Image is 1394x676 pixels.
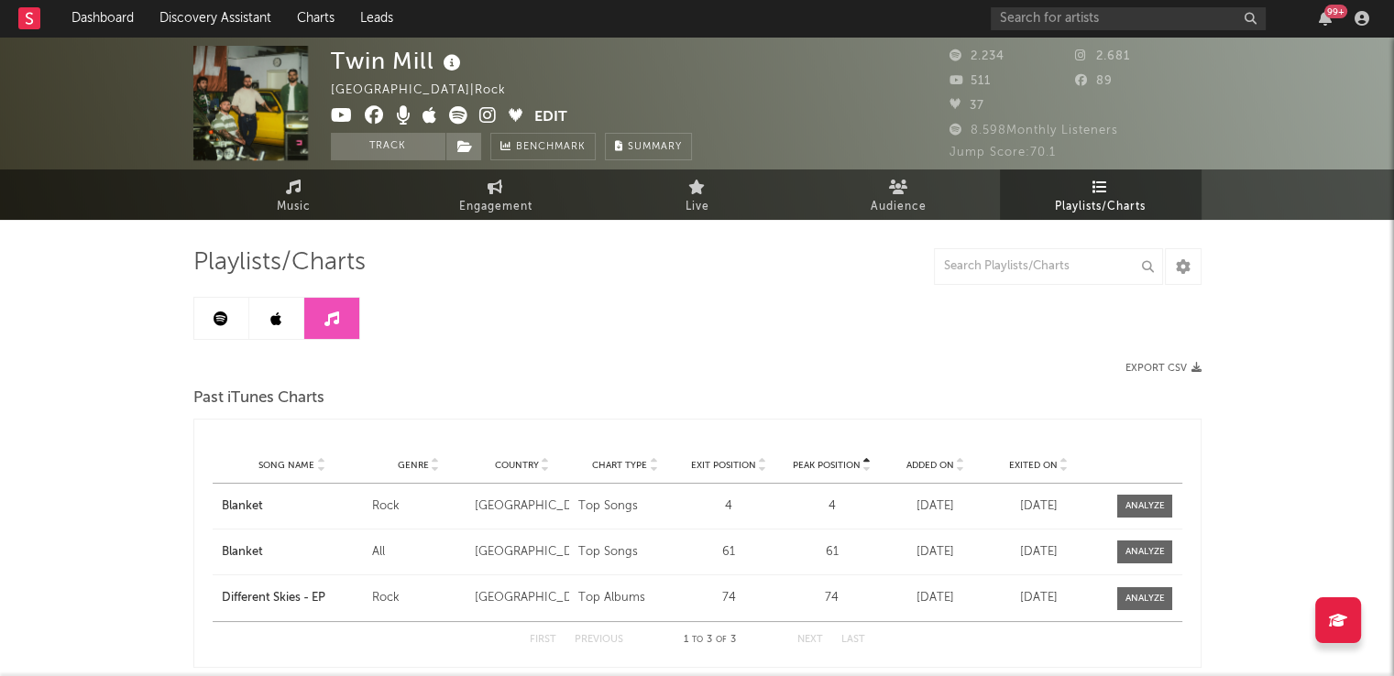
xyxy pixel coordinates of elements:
button: Track [331,133,445,160]
button: First [530,635,556,645]
div: 61 [682,543,776,562]
span: Live [686,196,709,218]
span: Jump Score: 70.1 [949,147,1056,158]
div: Top Songs [578,543,673,562]
span: Summary [628,142,682,152]
button: Summary [605,133,692,160]
a: Blanket [222,497,363,516]
div: [DATE] [888,497,982,516]
span: Engagement [459,196,532,218]
span: 2.681 [1075,50,1130,62]
button: Last [841,635,865,645]
input: Search for artists [991,7,1266,30]
span: 511 [949,75,991,87]
span: Song Name [258,460,314,471]
div: 74 [682,589,776,607]
div: [DATE] [888,543,982,562]
span: Past iTunes Charts [193,387,324,409]
span: 2.234 [949,50,1004,62]
button: 99+ [1319,11,1332,26]
button: Next [797,635,823,645]
div: 99 + [1324,5,1347,18]
span: of [716,636,727,644]
div: All [372,543,466,562]
span: to [692,636,703,644]
a: Different Skies - EP [222,589,363,607]
a: Blanket [222,543,363,562]
span: Exited On [1009,460,1058,471]
div: 1 3 3 [660,629,761,651]
span: Playlists/Charts [193,252,366,274]
div: Top Songs [578,497,673,516]
div: [GEOGRAPHIC_DATA] [475,497,569,516]
a: Playlists/Charts [1000,169,1202,220]
div: [GEOGRAPHIC_DATA] [475,589,569,607]
span: Benchmark [516,136,586,158]
button: Export CSV [1125,363,1202,374]
span: Playlists/Charts [1055,196,1146,218]
span: Peak Position [793,460,861,471]
div: Rock [372,589,466,607]
a: Engagement [395,169,597,220]
div: 74 [785,589,879,607]
input: Search Playlists/Charts [934,248,1163,285]
a: Live [597,169,798,220]
span: Audience [871,196,927,218]
div: Twin Mill [331,46,466,76]
div: Top Albums [578,589,673,607]
span: 89 [1075,75,1113,87]
div: [DATE] [992,497,1086,516]
span: Chart Type [592,460,647,471]
div: [GEOGRAPHIC_DATA] | Rock [331,80,527,102]
button: Edit [534,106,567,129]
span: 37 [949,100,984,112]
a: Benchmark [490,133,596,160]
span: Country [495,460,539,471]
span: Exit Position [691,460,756,471]
span: Added On [906,460,953,471]
div: [GEOGRAPHIC_DATA] [475,543,569,562]
div: 4 [682,497,776,516]
a: Music [193,169,395,220]
a: Audience [798,169,1000,220]
div: [DATE] [888,589,982,607]
div: 61 [785,543,879,562]
button: Previous [575,635,623,645]
div: Rock [372,497,466,516]
span: 8.598 Monthly Listeners [949,125,1118,136]
div: [DATE] [992,543,1086,562]
div: 4 [785,497,879,516]
div: [DATE] [992,589,1086,607]
span: Genre [398,460,429,471]
span: Music [277,196,311,218]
